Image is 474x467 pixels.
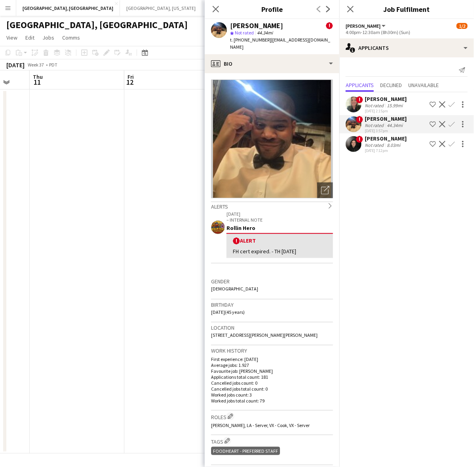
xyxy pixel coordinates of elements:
[6,61,25,69] div: [DATE]
[211,412,333,421] h3: Roles
[356,116,363,123] span: !
[49,62,57,68] div: PDT
[22,32,38,43] a: Edit
[227,211,333,217] p: [DATE]
[227,224,333,232] div: Rollin Hero
[385,142,402,148] div: 8.03mi
[211,362,333,368] p: Average jobs: 1.927
[6,34,17,41] span: View
[25,34,34,41] span: Edit
[255,30,274,36] span: 44.34mi
[211,437,333,445] h3: Tags
[380,82,402,88] span: Declined
[408,82,439,88] span: Unavailable
[365,103,385,108] div: Not rated
[227,217,333,223] p: – INTERNAL NOTE
[211,80,333,198] img: Crew avatar or photo
[339,4,474,14] h3: Job Fulfilment
[233,237,240,245] span: !
[33,73,43,80] span: Thu
[59,32,83,43] a: Comms
[365,148,407,153] div: [DATE] 7:12pm
[211,368,333,374] p: Favourite job: [PERSON_NAME]
[42,34,54,41] span: Jobs
[211,309,245,315] span: [DATE] (45 years)
[16,0,120,16] button: [GEOGRAPHIC_DATA], [GEOGRAPHIC_DATA]
[211,286,258,292] span: [DEMOGRAPHIC_DATA]
[365,122,385,128] div: Not rated
[211,386,333,392] p: Cancelled jobs total count: 0
[211,301,333,308] h3: Birthday
[6,19,188,31] h1: [GEOGRAPHIC_DATA], [GEOGRAPHIC_DATA]
[346,23,387,29] button: [PERSON_NAME]
[211,278,333,285] h3: Gender
[385,103,404,108] div: 15.99mi
[211,201,333,210] div: Alerts
[211,380,333,386] p: Cancelled jobs count: 0
[62,34,80,41] span: Comms
[211,356,333,362] p: First experience: [DATE]
[211,422,310,428] span: [PERSON_NAME], LA - Server, VX - Cook, VX - Server
[126,78,134,87] span: 12
[339,38,474,57] div: Applicants
[230,37,271,43] span: t. [PHONE_NUMBER]
[233,237,327,245] div: Alert
[211,447,280,455] div: FoodHeart - Preferred Staff
[3,32,21,43] a: View
[346,23,381,29] span: LA - Cook
[317,182,333,198] div: Open photos pop-in
[211,374,333,380] p: Applications total count: 181
[128,73,134,80] span: Fri
[365,95,407,103] div: [PERSON_NAME]
[365,128,407,133] div: [DATE] 3:57pm
[385,122,404,128] div: 44.34mi
[211,392,333,398] p: Worked jobs count: 3
[235,30,254,36] span: Not rated
[230,37,330,50] span: | [EMAIL_ADDRESS][DOMAIN_NAME]
[365,108,407,114] div: [DATE] 2:15pm
[211,347,333,354] h3: Work history
[211,324,333,331] h3: Location
[457,23,468,29] span: 1/2
[211,332,318,338] span: [STREET_ADDRESS][PERSON_NAME][PERSON_NAME]
[356,136,363,143] span: !
[205,54,339,73] div: Bio
[346,29,468,35] div: 4:00pm-12:30am (8h30m) (Sun)
[211,398,333,404] p: Worked jobs total count: 79
[230,22,283,29] div: [PERSON_NAME]
[326,22,333,29] span: !
[26,62,46,68] span: Week 37
[365,142,385,148] div: Not rated
[205,4,339,14] h3: Profile
[120,0,202,16] button: [GEOGRAPHIC_DATA], [US_STATE]
[356,96,363,103] span: !
[39,32,57,43] a: Jobs
[233,248,327,255] div: FH cert expired. - TH [DATE]
[32,78,43,87] span: 11
[365,135,407,142] div: [PERSON_NAME]
[365,115,407,122] div: [PERSON_NAME]
[346,82,374,88] span: Applicants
